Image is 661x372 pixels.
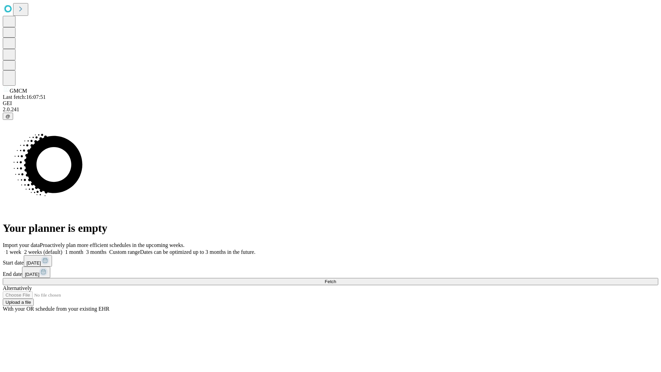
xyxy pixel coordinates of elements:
[3,222,658,235] h1: Your planner is empty
[6,249,21,255] span: 1 week
[3,113,13,120] button: @
[22,267,50,278] button: [DATE]
[65,249,83,255] span: 1 month
[109,249,140,255] span: Custom range
[3,306,109,312] span: With your OR schedule from your existing EHR
[3,299,34,306] button: Upload a file
[3,100,658,106] div: GEI
[6,114,10,119] span: @
[3,94,46,100] span: Last fetch: 16:07:51
[25,272,39,277] span: [DATE]
[3,267,658,278] div: End date
[24,249,62,255] span: 2 weeks (default)
[140,249,255,255] span: Dates can be optimized up to 3 months in the future.
[3,285,32,291] span: Alternatively
[40,242,185,248] span: Proactively plan more efficient schedules in the upcoming weeks.
[3,242,40,248] span: Import your data
[3,278,658,285] button: Fetch
[325,279,336,284] span: Fetch
[24,255,52,267] button: [DATE]
[3,255,658,267] div: Start date
[10,88,27,94] span: GMCM
[3,106,658,113] div: 2.0.241
[27,260,41,266] span: [DATE]
[86,249,106,255] span: 3 months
